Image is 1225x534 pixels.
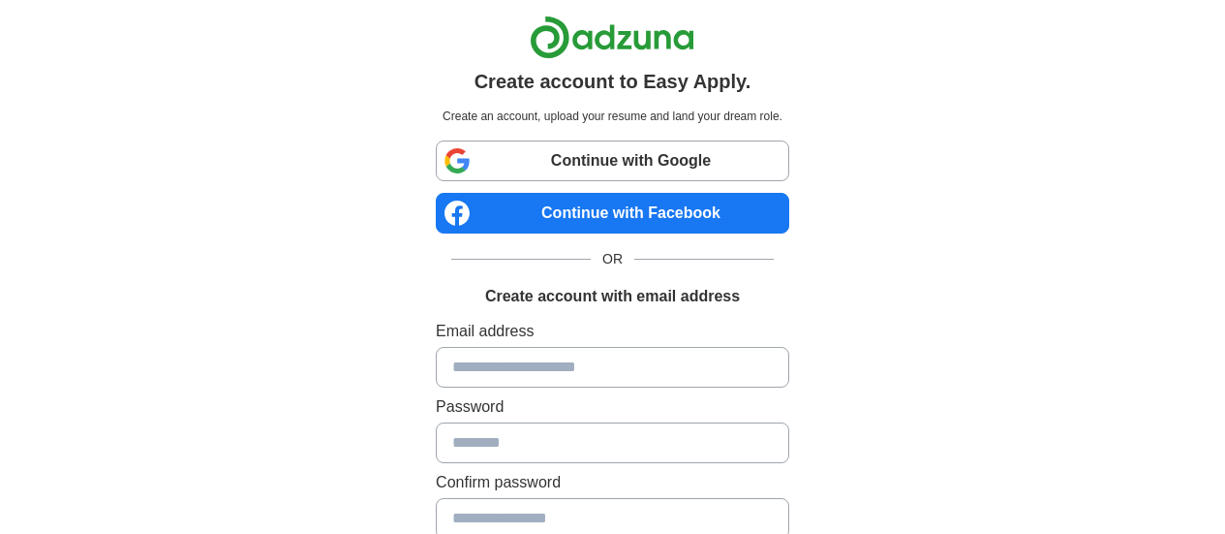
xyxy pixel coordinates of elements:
label: Password [436,395,789,419]
h1: Create account with email address [485,285,740,308]
label: Email address [436,320,789,343]
span: OR [591,249,634,269]
a: Continue with Facebook [436,193,789,234]
a: Continue with Google [436,141,789,181]
p: Create an account, upload your resume and land your dream role. [440,108,785,125]
label: Confirm password [436,471,789,494]
img: Adzuna logo [530,16,694,59]
h1: Create account to Easy Apply. [475,67,751,96]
